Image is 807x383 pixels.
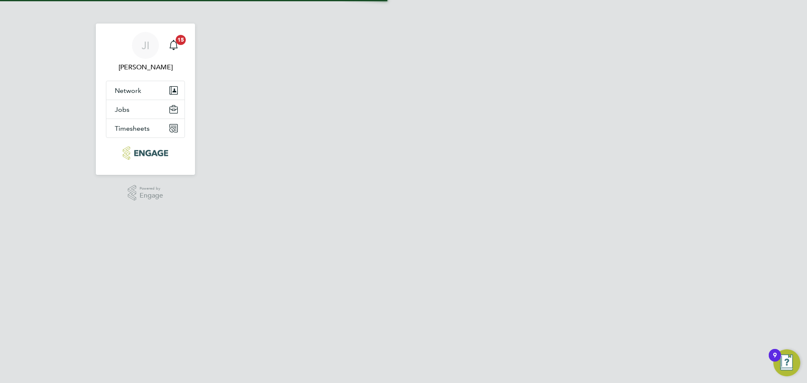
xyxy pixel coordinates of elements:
span: Powered by [140,185,163,192]
button: Network [106,81,185,100]
div: 9 [773,355,777,366]
span: 15 [176,35,186,45]
nav: Main navigation [96,24,195,175]
span: Engage [140,192,163,199]
a: Powered byEngage [128,185,164,201]
span: Network [115,87,141,95]
a: Go to home page [106,146,185,160]
button: Jobs [106,100,185,119]
a: 15 [165,32,182,59]
a: JI[PERSON_NAME] [106,32,185,72]
button: Timesheets [106,119,185,137]
img: legacie-logo-retina.png [123,146,168,160]
button: Open Resource Center, 9 new notifications [773,349,800,376]
span: Jobs [115,106,129,114]
span: Jack Isherwood [106,62,185,72]
span: Timesheets [115,124,150,132]
span: JI [142,40,150,51]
